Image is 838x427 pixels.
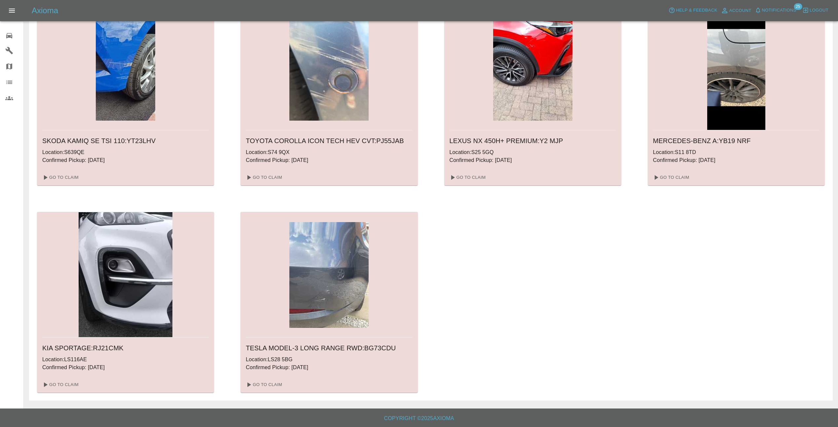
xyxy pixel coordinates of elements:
[729,7,751,15] span: Account
[447,172,488,183] a: Go To Claim
[42,356,209,364] p: Location: LS116AE
[794,3,802,10] span: 25
[676,7,717,14] span: Help & Feedback
[40,172,80,183] a: Go To Claim
[450,136,616,146] h6: LEXUS NX 450H+ PREMIUM : Y2 MJP
[667,5,719,16] button: Help & Feedback
[246,148,412,156] p: Location: S74 9QX
[42,156,209,164] p: Confirmed Pickup: [DATE]
[32,5,58,16] h5: Axioma
[246,356,412,364] p: Location: LS28 5BG
[246,343,412,353] h6: TESLA MODEL-3 LONG RANGE RWD : BG73CDU
[653,156,820,164] p: Confirmed Pickup: [DATE]
[243,172,284,183] a: Go To Claim
[810,7,828,14] span: Logout
[40,379,80,390] a: Go To Claim
[42,343,209,353] h6: KIA SPORTAGE : RJ21CMK
[653,148,820,156] p: Location: S11 8TD
[42,136,209,146] h6: SKODA KAMIQ SE TSI 110 : YT23LHV
[42,364,209,371] p: Confirmed Pickup: [DATE]
[753,5,798,16] button: Notifications
[450,148,616,156] p: Location: S25 5GQ
[246,136,412,146] h6: TOYOTA COROLLA ICON TECH HEV CVT : PJ55JAB
[650,172,691,183] a: Go To Claim
[42,148,209,156] p: Location: S639QE
[246,156,412,164] p: Confirmed Pickup: [DATE]
[4,3,20,19] button: Open drawer
[246,364,412,371] p: Confirmed Pickup: [DATE]
[5,414,833,423] h6: Copyright © 2025 Axioma
[243,379,284,390] a: Go To Claim
[719,5,753,16] a: Account
[653,136,820,146] h6: MERCEDES-BENZ A : YB19 NRF
[762,7,796,14] span: Notifications
[450,156,616,164] p: Confirmed Pickup: [DATE]
[801,5,830,16] button: Logout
